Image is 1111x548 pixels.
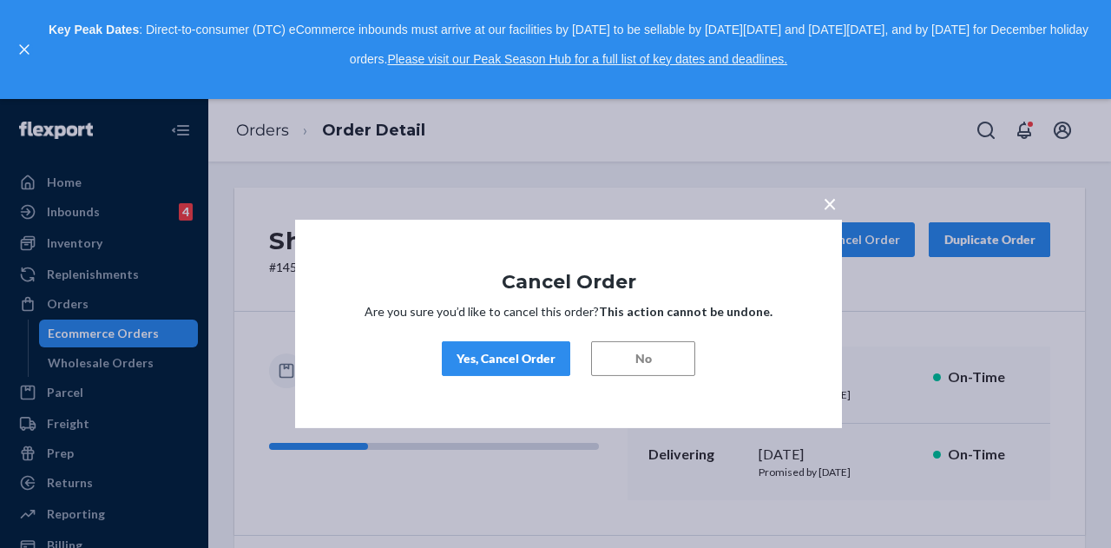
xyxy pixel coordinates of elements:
[38,12,74,28] span: Chat
[387,52,787,66] a: Please visit our Peak Season Hub for a full list of key dates and deadlines.
[599,304,772,319] strong: This action cannot be undone.
[457,350,555,367] div: Yes, Cancel Order
[49,23,139,36] strong: Key Peak Dates
[442,341,570,376] button: Yes, Cancel Order
[347,303,790,320] p: Are you sure you’d like to cancel this order?
[591,341,695,376] button: No
[16,41,33,58] button: close,
[347,272,790,293] h1: Cancel Order
[42,16,1095,74] p: : Direct-to-consumer (DTC) eCommerce inbounds must arrive at our facilities by [DATE] to be sella...
[823,188,837,218] span: ×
